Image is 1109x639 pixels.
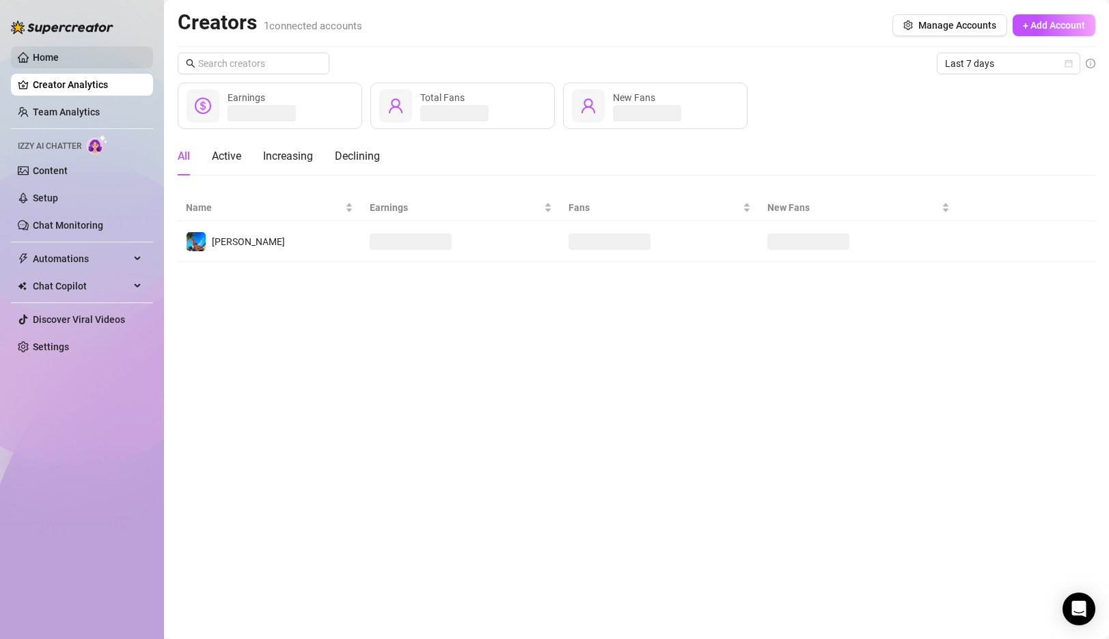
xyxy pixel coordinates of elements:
[903,20,913,30] span: setting
[387,98,404,114] span: user
[1086,59,1095,68] span: info-circle
[1063,593,1095,625] div: Open Intercom Messenger
[33,314,125,325] a: Discover Viral Videos
[361,195,560,221] th: Earnings
[33,275,130,297] span: Chat Copilot
[892,14,1007,36] button: Manage Accounts
[212,236,285,247] span: [PERSON_NAME]
[18,281,27,291] img: Chat Copilot
[228,92,265,103] span: Earnings
[187,232,206,251] img: Ryan
[1065,59,1073,68] span: calendar
[335,148,380,165] div: Declining
[569,200,740,215] span: Fans
[945,53,1072,74] span: Last 7 days
[33,220,103,231] a: Chat Monitoring
[767,200,939,215] span: New Fans
[18,253,29,264] span: thunderbolt
[33,52,59,63] a: Home
[420,92,465,103] span: Total Fans
[33,341,69,352] a: Settings
[759,195,958,221] th: New Fans
[11,20,113,34] img: logo-BBDzfeDw.svg
[195,98,211,114] span: dollar-circle
[33,74,142,96] a: Creator Analytics
[33,193,58,203] a: Setup
[186,200,342,215] span: Name
[33,165,68,176] a: Content
[370,200,541,215] span: Earnings
[87,134,108,154] img: AI Chatter
[264,20,362,32] span: 1 connected accounts
[186,59,195,68] span: search
[918,20,996,31] span: Manage Accounts
[178,195,361,221] th: Name
[33,248,130,270] span: Automations
[18,140,81,153] span: Izzy AI Chatter
[560,195,759,221] th: Fans
[178,10,362,35] h2: Creators
[178,148,190,165] div: All
[198,56,310,71] input: Search creators
[33,106,100,117] a: Team Analytics
[613,92,655,103] span: New Fans
[580,98,597,114] span: user
[212,148,241,165] div: Active
[263,148,313,165] div: Increasing
[1023,20,1085,31] span: + Add Account
[1013,14,1095,36] button: + Add Account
